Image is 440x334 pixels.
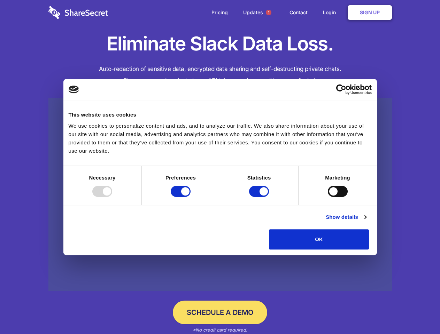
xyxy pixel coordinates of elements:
img: logo [69,86,79,93]
img: logo-wordmark-white-trans-d4663122ce5f474addd5e946df7df03e33cb6a1c49d2221995e7729f52c070b2.svg [48,6,108,19]
a: Wistia video thumbnail [48,98,392,291]
strong: Marketing [325,175,350,181]
a: Pricing [204,2,235,23]
a: Schedule a Demo [173,301,267,324]
strong: Necessary [89,175,116,181]
a: Contact [283,2,315,23]
strong: Preferences [165,175,196,181]
a: Sign Up [348,5,392,20]
strong: Statistics [247,175,271,181]
div: We use cookies to personalize content and ads, and to analyze our traffic. We also share informat... [69,122,372,155]
h1: Eliminate Slack Data Loss. [48,31,392,56]
button: OK [269,229,369,249]
a: Show details [326,213,366,221]
div: This website uses cookies [69,111,372,119]
h4: Auto-redaction of sensitive data, encrypted data sharing and self-destructing private chats. Shar... [48,63,392,86]
a: Usercentrics Cookiebot - opens in a new window [311,84,372,95]
span: 1 [266,10,271,15]
a: Login [316,2,346,23]
em: *No credit card required. [193,327,247,333]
